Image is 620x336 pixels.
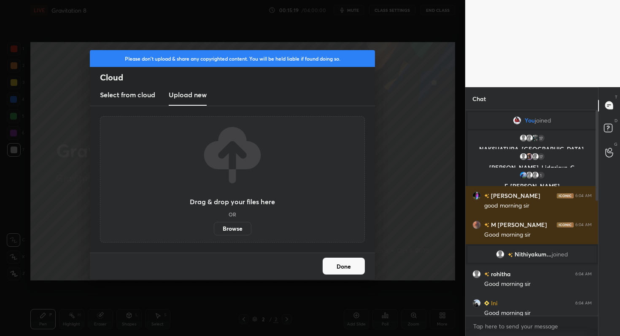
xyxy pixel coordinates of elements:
[100,90,155,100] h3: Select from cloud
[525,134,533,142] img: default.png
[489,269,511,278] h6: rohitha
[531,134,539,142] img: 50faf60e89184acc98bda74a2d1118c2.jpg
[575,222,592,227] div: 6:04 AM
[489,299,498,307] h6: Ini
[473,164,591,171] p: [PERSON_NAME], Lidarious, G
[535,117,551,124] span: joined
[575,300,592,305] div: 6:04 AM
[484,223,489,227] img: no-rating-badge.077c3623.svg
[615,117,617,124] p: D
[466,110,598,316] div: grid
[515,251,552,258] span: Nithiyakum...
[489,220,547,229] h6: M [PERSON_NAME]
[190,198,275,205] h3: Drag & drop your files here
[484,280,592,288] div: Good morning sir
[513,116,521,125] img: 1ebef24397bb4d34b920607507894a09.jpg
[575,271,592,276] div: 6:04 AM
[466,88,493,110] p: Chat
[90,50,375,67] div: Please don't upload & share any copyrighted content. You will be held liable if found doing so.
[472,191,481,200] img: 3
[473,183,591,189] p: F, [PERSON_NAME]
[473,146,591,159] p: NAKSHATHRA, [GEOGRAPHIC_DATA], Priya
[536,171,545,179] div: 1
[472,220,481,229] img: db1365d1255d40c1b6c992f60a09415d.jpg
[472,269,481,278] img: default.png
[525,117,535,124] span: You
[169,90,207,100] h3: Upload new
[614,141,617,147] p: G
[519,152,527,161] img: default.png
[519,171,527,179] img: 32eadedbcbd442be98a8f7408f0b4904.jpg
[525,152,533,161] img: c50857f21527497fae995853c54067b6.jpg
[557,222,574,227] img: iconic-dark.1390631f.png
[496,250,504,259] img: default.png
[484,309,592,317] div: Good morning sir
[229,212,236,217] h5: OR
[552,251,568,258] span: joined
[536,134,545,142] div: 17
[484,194,489,198] img: no-rating-badge.077c3623.svg
[525,171,533,179] img: default.png
[100,72,375,83] h2: Cloud
[519,134,527,142] img: default.png
[323,258,365,275] button: Done
[472,299,481,307] img: f76dc9908f024e50b2a3d874dcbd08b3.jpg
[615,94,617,100] p: T
[531,171,539,179] img: default.png
[557,193,574,198] img: iconic-dark.1390631f.png
[536,152,545,161] div: 17
[575,193,592,198] div: 6:04 AM
[484,202,592,210] div: good morning sir
[484,272,489,277] img: no-rating-badge.077c3623.svg
[489,191,540,200] h6: [PERSON_NAME]
[508,252,513,257] img: no-rating-badge.077c3623.svg
[484,301,489,306] img: Learner_Badge_beginner_1_8b307cf2a0.svg
[531,152,539,161] img: default.png
[484,231,592,239] div: Good morning sir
